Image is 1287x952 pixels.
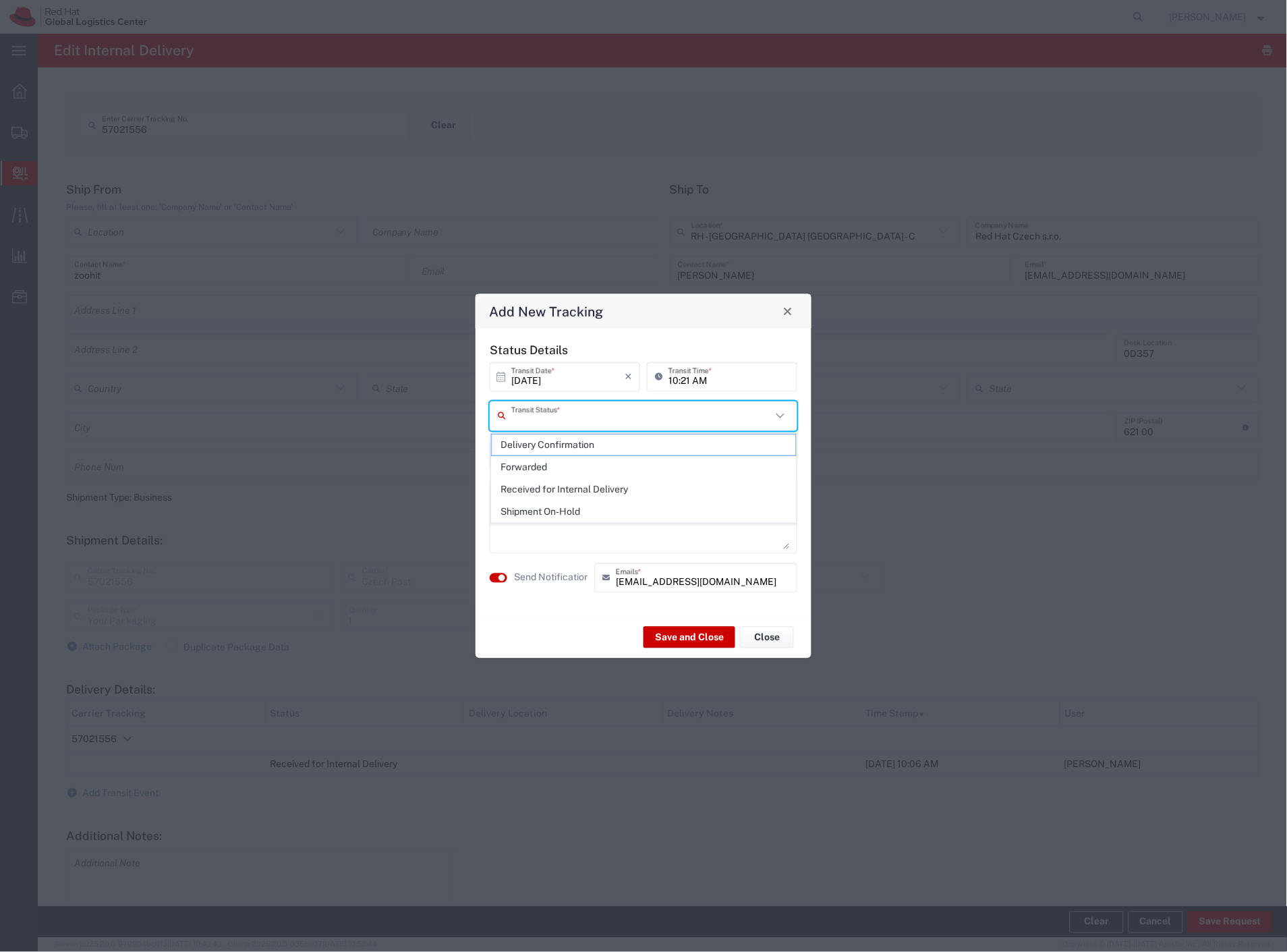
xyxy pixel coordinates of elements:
[490,343,797,357] h5: Status Details
[514,571,590,585] label: Send Notification
[492,501,797,522] span: Shipment On-Hold
[492,457,797,478] span: Forwarded
[740,627,794,648] button: Close
[492,435,797,455] span: Delivery Confirmation
[514,571,588,585] agx-label: Send Notification
[625,366,632,387] i: ×
[492,479,797,500] span: Received for Internal Delivery
[778,302,797,320] button: Close
[643,627,735,648] button: Save and Close
[490,302,604,321] h4: Add New Tracking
